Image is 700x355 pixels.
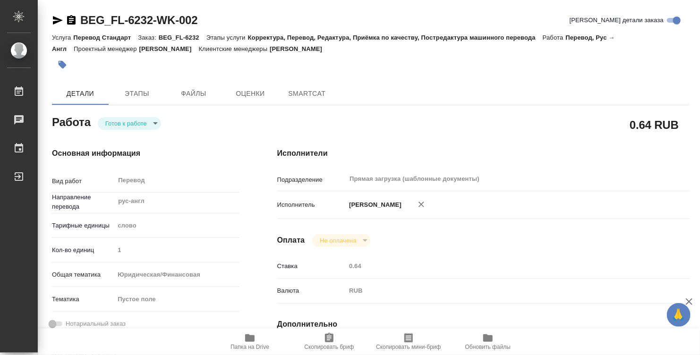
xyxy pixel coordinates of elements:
span: [PERSON_NAME] детали заказа [570,16,664,25]
p: [PERSON_NAME] [346,200,401,210]
p: Кол-во единиц [52,245,114,255]
p: Направление перевода [52,193,114,211]
h4: Исполнители [277,148,690,159]
h2: 0.64 RUB [630,117,679,133]
h2: Работа [52,113,91,130]
button: Папка на Drive [210,329,290,355]
button: Скопировать ссылку для ЯМессенджера [52,15,63,26]
p: Работа [543,34,566,41]
p: [PERSON_NAME] [139,45,199,52]
button: Скопировать бриф [290,329,369,355]
button: Скопировать мини-бриф [369,329,448,355]
div: RUB [346,283,655,299]
p: BEG_FL-6232 [159,34,206,41]
span: Оценки [228,88,273,100]
p: Услуга [52,34,73,41]
span: Детали [58,88,103,100]
p: Общая тематика [52,270,114,279]
p: Вид работ [52,177,114,186]
p: [PERSON_NAME] [270,45,329,52]
button: Готов к работе [102,119,150,127]
p: Тарифные единицы [52,221,114,230]
button: Обновить файлы [448,329,528,355]
span: Этапы [114,88,160,100]
button: Удалить исполнителя [411,194,432,215]
p: Валюта [277,286,346,296]
input: Пустое поле [346,259,655,273]
p: Корректура, Перевод, Редактура, Приёмка по качеству, Постредактура машинного перевода [248,34,543,41]
h4: Дополнительно [277,319,690,330]
input: Пустое поле [114,243,239,257]
div: Готов к работе [312,234,370,247]
span: Скопировать мини-бриф [376,344,441,350]
div: Юридическая/Финансовая [114,267,239,283]
p: Заказ: [138,34,158,41]
p: Подразделение [277,175,346,185]
button: Не оплачена [317,237,359,245]
div: Пустое поле [114,291,239,307]
p: Ставка [277,262,346,271]
div: Пустое поле [118,295,228,304]
h4: Оплата [277,235,305,246]
div: Готов к работе [98,117,161,130]
h4: Основная информация [52,148,239,159]
span: 🙏 [671,305,687,325]
span: Файлы [171,88,216,100]
p: Клиентские менеджеры [199,45,270,52]
p: Этапы услуги [206,34,248,41]
span: SmartCat [284,88,330,100]
a: BEG_FL-6232-WK-002 [80,14,197,26]
p: Тематика [52,295,114,304]
span: Скопировать бриф [304,344,354,350]
p: Проектный менеджер [74,45,139,52]
div: слово [114,218,239,234]
p: Перевод Стандарт [73,34,138,41]
span: Нотариальный заказ [66,319,126,329]
button: 🙏 [667,303,691,327]
span: Папка на Drive [230,344,269,350]
span: Обновить файлы [465,344,511,350]
p: Исполнитель [277,200,346,210]
button: Скопировать ссылку [66,15,77,26]
button: Добавить тэг [52,54,73,75]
